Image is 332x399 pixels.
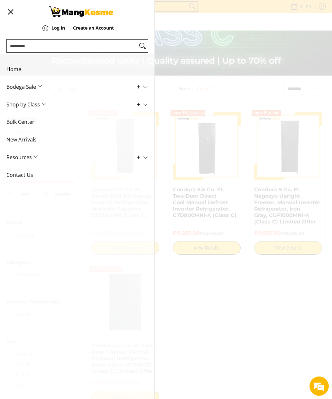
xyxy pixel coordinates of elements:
[6,166,138,184] span: Contact Us
[106,3,121,19] div: Minimize live chat window
[51,26,65,40] a: Log in
[6,149,148,166] a: Resources
[6,96,138,113] span: Shop by Class
[51,25,65,31] strong: Log in
[6,131,148,149] a: New Arrivals
[73,25,114,31] strong: Create an Account
[6,131,138,149] span: New Arrivals
[33,36,108,44] div: Leave a message
[6,149,138,166] span: Resources
[6,78,148,96] a: Bodega Sale
[3,176,123,198] textarea: Type your message and click 'Submit'
[14,81,112,146] span: We are offline. Please leave us a message.
[6,113,148,131] a: Bulk Center
[6,113,138,131] span: Bulk Center
[6,60,138,78] span: Home
[6,60,148,78] a: Home
[94,198,117,207] em: Submit
[6,78,138,96] span: Bodega Sale
[137,40,148,52] button: Search
[49,6,113,17] img: Class C Home &amp; Business Appliances: Up to 70% Off l Mang Kosme
[6,96,148,113] a: Shop by Class
[73,26,114,40] a: Create an Account
[6,166,148,184] a: Contact Us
